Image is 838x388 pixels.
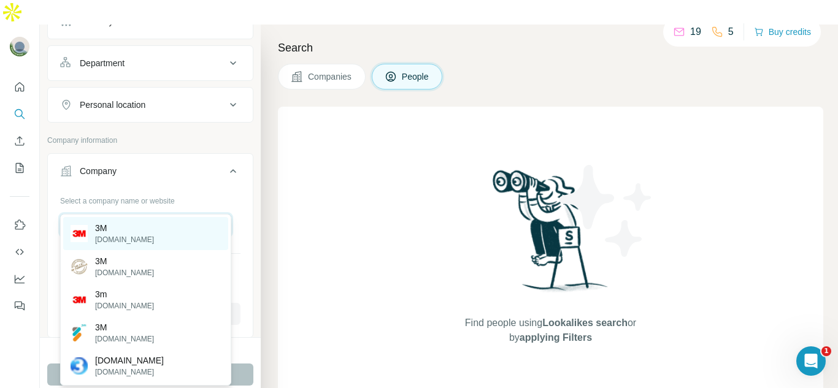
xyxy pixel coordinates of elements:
[80,57,125,69] div: Department
[278,39,823,56] h4: Search
[71,258,88,275] img: 3M
[452,316,648,345] span: Find people using or by
[71,357,88,375] img: 3movs.com
[95,367,164,378] p: [DOMAIN_NAME]
[690,25,701,39] p: 19
[10,295,29,317] button: Feedback
[10,76,29,98] button: Quick start
[48,90,253,120] button: Personal location
[95,234,154,245] p: [DOMAIN_NAME]
[71,324,88,341] img: 3M
[796,346,826,376] iframe: Intercom live chat
[95,354,164,367] p: [DOMAIN_NAME]
[47,135,253,146] p: Company information
[48,48,253,78] button: Department
[95,321,154,333] p: 3M
[80,165,117,177] div: Company
[95,267,154,278] p: [DOMAIN_NAME]
[402,70,430,83] span: People
[10,157,29,179] button: My lists
[80,99,145,111] div: Personal location
[728,25,734,39] p: 5
[487,167,615,303] img: Surfe Illustration - Woman searching with binoculars
[10,214,29,236] button: Use Surfe on LinkedIn
[95,222,154,234] p: 3M
[95,255,154,267] p: 3M
[542,318,628,328] span: Lookalikes search
[10,268,29,290] button: Dashboard
[10,103,29,125] button: Search
[10,130,29,152] button: Enrich CSV
[10,241,29,263] button: Use Surfe API
[71,291,88,308] img: 3m
[520,332,592,343] span: applying Filters
[308,70,353,83] span: Companies
[95,300,154,311] p: [DOMAIN_NAME]
[60,191,240,207] div: Select a company name or website
[754,23,811,40] button: Buy credits
[71,225,88,242] img: 3M
[48,156,253,191] button: Company
[95,333,154,344] p: [DOMAIN_NAME]
[821,346,831,356] span: 1
[551,156,661,266] img: Surfe Illustration - Stars
[10,37,29,56] img: Avatar
[95,288,154,300] p: 3m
